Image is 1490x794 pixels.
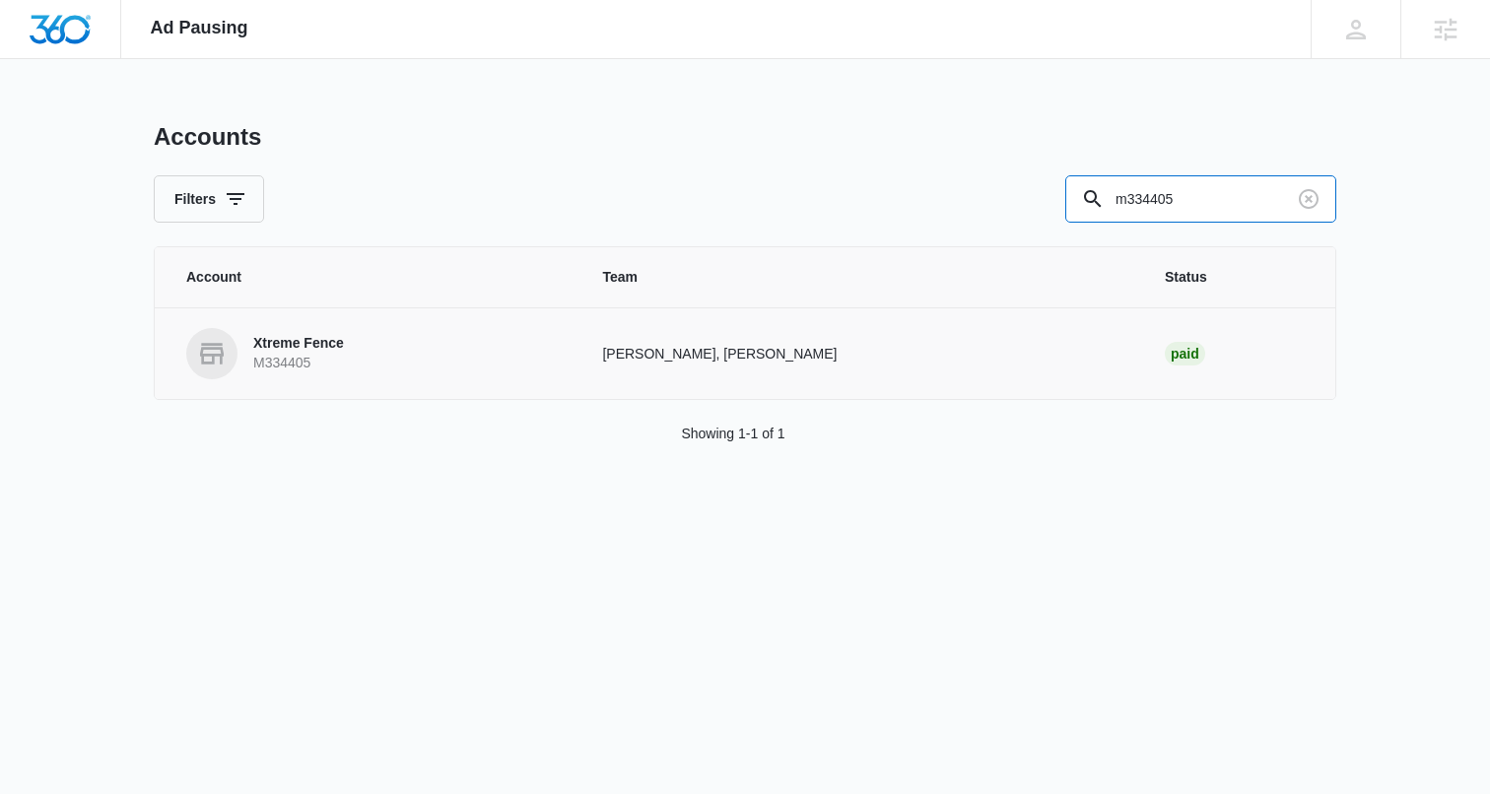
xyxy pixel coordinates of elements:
[1065,175,1336,223] input: Search By Account Number
[151,18,248,38] span: Ad Pausing
[253,354,344,373] p: M334405
[154,175,264,223] button: Filters
[186,267,555,288] span: Account
[154,122,261,152] h1: Accounts
[1165,267,1304,288] span: Status
[1293,183,1324,215] button: Clear
[602,344,1117,364] p: [PERSON_NAME], [PERSON_NAME]
[602,267,1117,288] span: Team
[681,424,784,444] p: Showing 1-1 of 1
[186,328,555,379] a: Xtreme FenceM334405
[253,334,344,354] p: Xtreme Fence
[1165,342,1205,365] div: Paid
